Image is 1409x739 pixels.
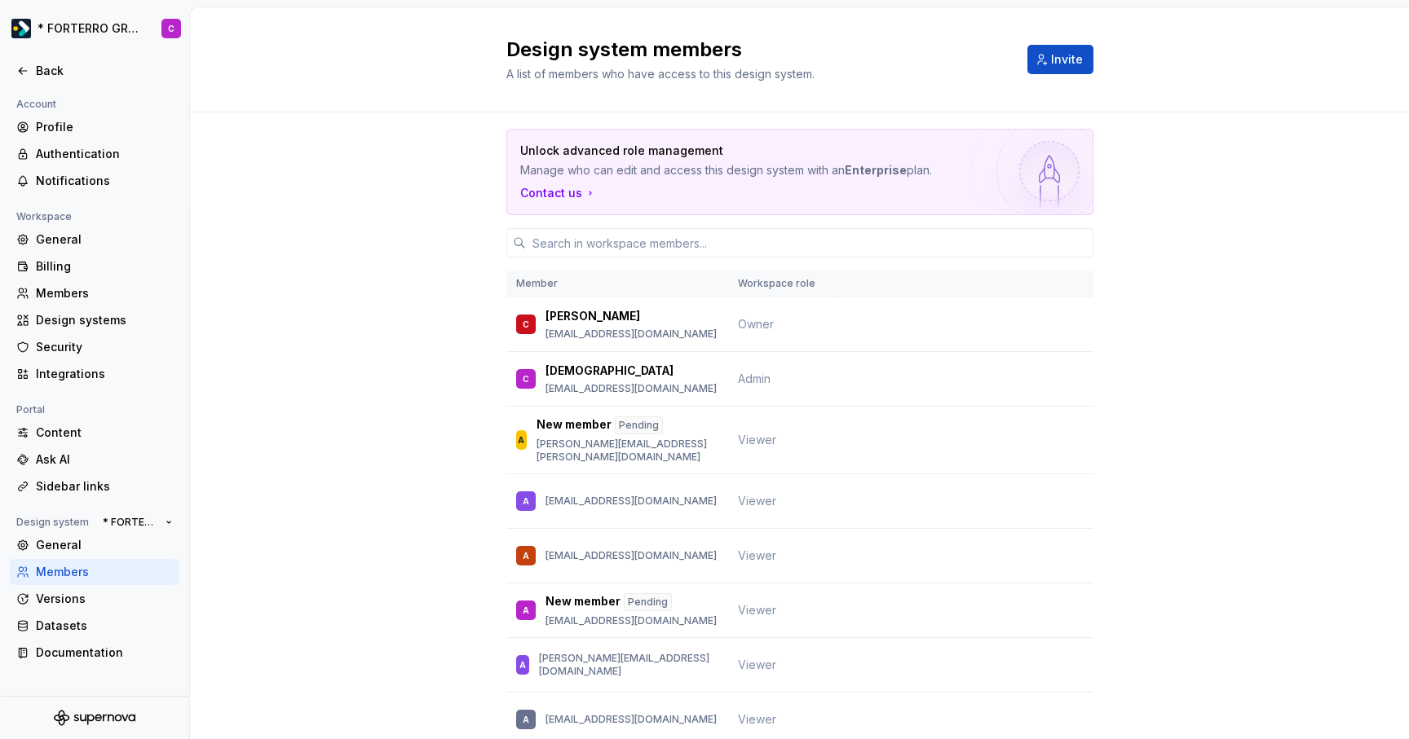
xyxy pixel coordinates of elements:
a: Security [10,334,179,360]
div: A [523,602,529,618]
p: [DEMOGRAPHIC_DATA] [545,363,674,379]
div: Authentication [36,146,173,162]
div: C [523,316,529,332]
div: C [168,22,174,35]
div: Portal [10,400,51,420]
div: General [36,231,173,248]
span: Viewer [738,712,776,726]
p: [EMAIL_ADDRESS][DOMAIN_NAME] [545,495,717,508]
span: Admin [738,372,771,385]
th: Member [506,271,728,297]
a: Members [10,559,179,585]
div: Design system [10,512,95,532]
div: A [523,711,529,728]
div: Datasets [36,618,173,634]
a: Notifications [10,168,179,194]
div: A [523,493,529,509]
span: A list of members who have access to this design system. [506,67,815,81]
a: Authentication [10,141,179,167]
div: Ask AI [36,451,173,468]
a: General [10,227,179,253]
p: [EMAIL_ADDRESS][DOMAIN_NAME] [545,328,717,341]
span: Viewer [738,603,776,617]
p: [PERSON_NAME] [545,308,640,324]
span: Viewer [738,433,776,446]
div: Versions [36,591,173,607]
th: Workspace role [728,271,837,297]
div: Billing [36,258,173,275]
p: [EMAIL_ADDRESS][DOMAIN_NAME] [545,713,717,726]
div: C [523,371,529,387]
a: Billing [10,253,179,279]
input: Search in workspace members... [526,228,1093,257]
div: A [519,657,526,673]
div: Members [36,564,173,580]
a: Profile [10,114,179,140]
a: Sidebar links [10,473,179,499]
p: [EMAIL_ADDRESS][DOMAIN_NAME] [545,549,717,562]
a: Members [10,280,179,306]
p: New member [537,416,612,434]
a: General [10,532,179,558]
div: Integrations [36,366,173,382]
div: Profile [36,119,173,135]
button: Invite [1027,45,1093,74]
a: Content [10,420,179,446]
a: Back [10,58,179,84]
div: Notifications [36,173,173,189]
strong: Enterprise [845,163,907,177]
span: Viewer [738,494,776,508]
span: Owner [738,317,774,331]
div: * FORTERRO GROUP * [38,20,142,37]
div: A [518,432,524,448]
div: Pending [615,416,663,434]
a: Design systems [10,307,179,333]
div: Design systems [36,312,173,328]
div: Content [36,424,173,441]
a: Integrations [10,361,179,387]
a: Versions [10,586,179,612]
a: Documentation [10,640,179,666]
a: Ask AI [10,446,179,473]
img: 19b433f1-4eb9-4ddc-9788-ff6ca78edb97.png [11,19,31,38]
div: Security [36,339,173,355]
div: Workspace [10,207,78,227]
p: [PERSON_NAME][EMAIL_ADDRESS][PERSON_NAME][DOMAIN_NAME] [537,438,718,464]
p: Manage who can edit and access this design system with an plan. [520,162,965,178]
div: A [523,548,529,564]
a: Contact us [520,185,597,201]
p: Unlock advanced role management [520,143,965,159]
p: [PERSON_NAME][EMAIL_ADDRESS][DOMAIN_NAME] [539,652,718,678]
div: Members [36,285,173,301]
div: Pending [624,593,672,611]
h2: Design system members [506,37,1008,63]
div: Account [10,95,63,114]
div: General [36,537,173,553]
svg: Supernova Logo [54,710,135,726]
p: New member [545,593,621,611]
a: Datasets [10,613,179,639]
p: [EMAIL_ADDRESS][DOMAIN_NAME] [545,614,717,627]
button: * FORTERRO GROUP *C [3,11,186,46]
div: Documentation [36,644,173,661]
p: [EMAIL_ADDRESS][DOMAIN_NAME] [545,382,717,395]
span: * FORTERRO GROUP * [103,516,159,529]
div: Sidebar links [36,478,173,495]
div: Back [36,63,173,79]
span: Invite [1051,51,1083,68]
span: Viewer [738,658,776,671]
span: Viewer [738,548,776,562]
